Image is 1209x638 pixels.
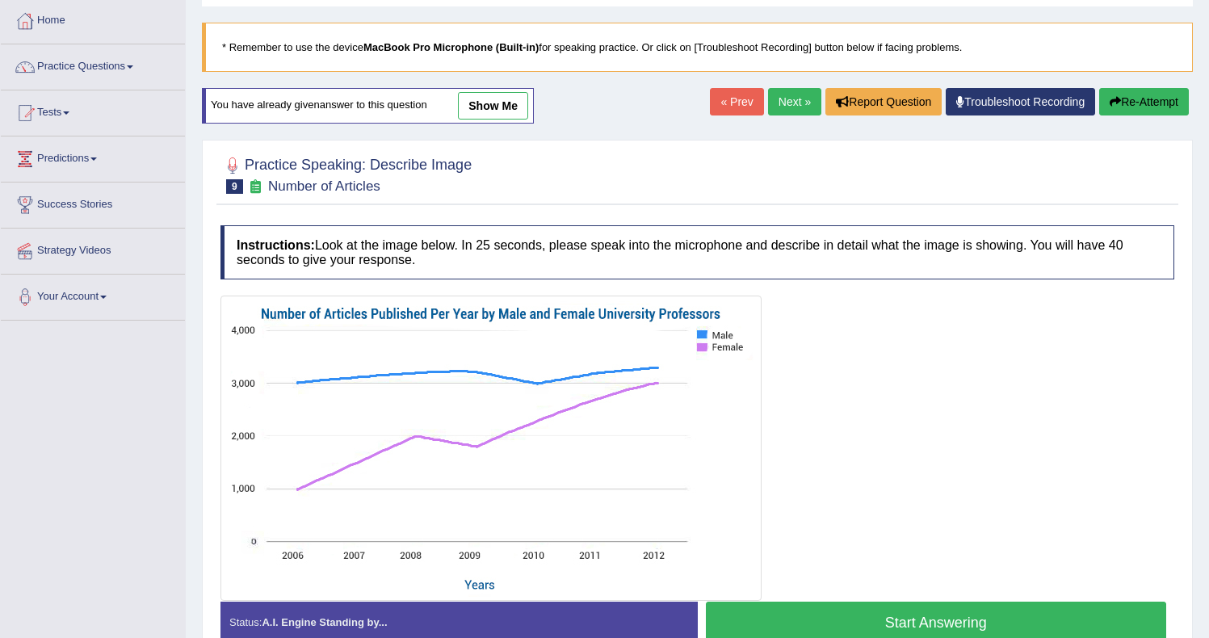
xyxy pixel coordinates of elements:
small: Number of Articles [268,178,380,194]
button: Re-Attempt [1099,88,1189,115]
a: « Prev [710,88,763,115]
a: Next » [768,88,821,115]
span: 9 [226,179,243,194]
b: MacBook Pro Microphone (Built-in) [363,41,539,53]
a: Strategy Videos [1,229,185,269]
button: Report Question [825,88,942,115]
h2: Practice Speaking: Describe Image [220,153,472,194]
a: Troubleshoot Recording [946,88,1095,115]
a: Predictions [1,136,185,177]
div: You have already given answer to this question [202,88,534,124]
a: Practice Questions [1,44,185,85]
b: Instructions: [237,238,315,252]
a: Your Account [1,275,185,315]
blockquote: * Remember to use the device for speaking practice. Or click on [Troubleshoot Recording] button b... [202,23,1193,72]
small: Exam occurring question [247,179,264,195]
a: Success Stories [1,183,185,223]
a: show me [458,92,528,120]
h4: Look at the image below. In 25 seconds, please speak into the microphone and describe in detail w... [220,225,1174,279]
strong: A.I. Engine Standing by... [262,616,387,628]
a: Tests [1,90,185,131]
